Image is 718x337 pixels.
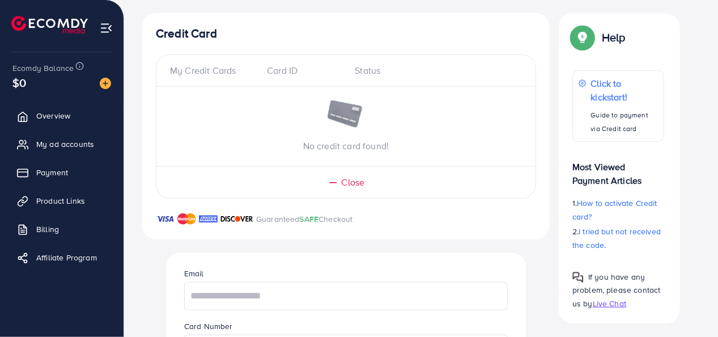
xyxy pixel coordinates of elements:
span: How to activate Credit card? [572,197,657,222]
img: image [100,78,111,89]
span: SAFE [300,213,319,225]
span: Billing [36,224,59,235]
span: I tried but not received the code. [572,226,661,251]
p: 2. [572,225,664,252]
img: logo [11,16,88,33]
img: Popup guide [572,272,584,283]
a: Billing [9,218,115,241]
span: Live Chat [593,297,626,309]
p: Guaranteed Checkout [256,212,353,226]
span: Affiliate Program [36,252,97,263]
span: Payment [36,167,68,178]
label: Email [184,268,204,279]
p: Help [602,31,626,44]
img: brand [199,212,218,226]
a: Affiliate Program [9,246,115,269]
span: Product Links [36,195,85,207]
img: menu [100,22,113,35]
div: My Credit Cards [170,64,258,77]
iframe: Chat [670,286,709,328]
h4: Credit Card [156,27,536,41]
p: No credit card found! [156,139,536,153]
a: Payment [9,161,115,184]
div: Card ID [258,64,346,77]
span: Close [342,176,365,189]
p: Most Viewed Payment Articles [572,151,664,187]
img: brand [177,212,196,226]
span: If you have any problem, please contact us by [572,271,661,309]
span: Overview [36,110,70,121]
span: $0 [12,74,26,91]
p: 1. [572,196,664,224]
img: brand [220,212,253,226]
label: Card Number [184,321,233,332]
a: Product Links [9,189,115,212]
div: Status [346,64,522,77]
img: Popup guide [572,27,593,48]
span: My ad accounts [36,138,94,150]
p: Click to kickstart! [591,77,658,104]
span: Ecomdy Balance [12,62,74,74]
img: image [326,100,366,130]
img: brand [156,212,175,226]
a: Overview [9,104,115,127]
p: Guide to payment via Credit card [591,108,658,136]
a: My ad accounts [9,133,115,155]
